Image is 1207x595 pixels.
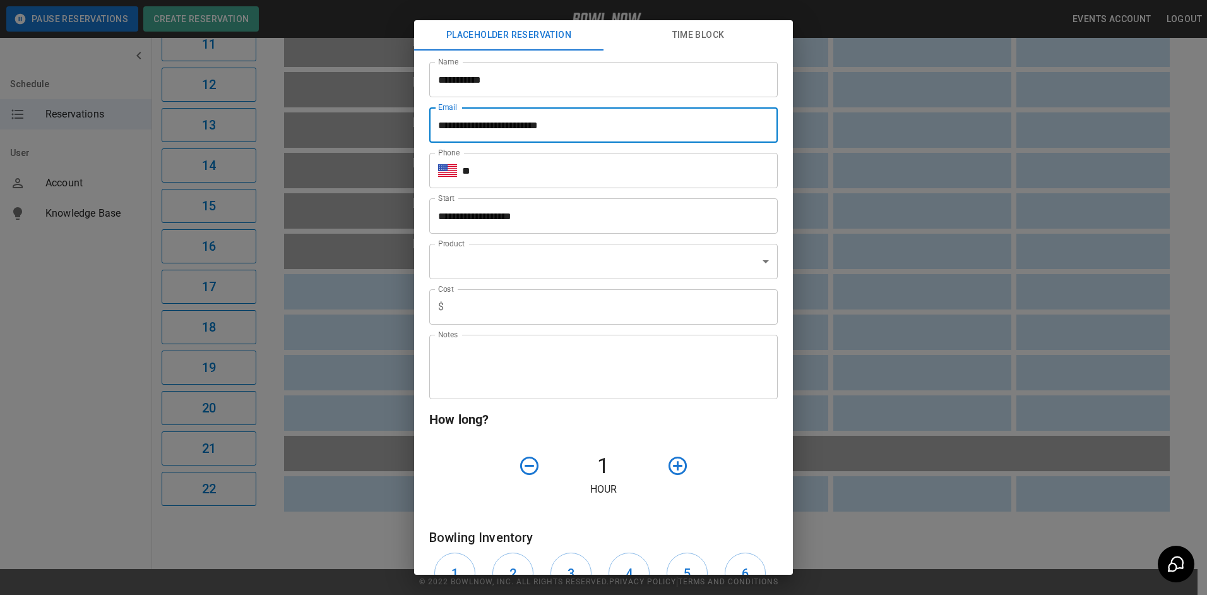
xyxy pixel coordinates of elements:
[667,553,708,594] button: 5
[492,553,533,594] button: 2
[451,563,458,584] h6: 1
[742,563,749,584] h6: 6
[626,563,633,584] h6: 4
[684,563,691,584] h6: 5
[603,20,793,51] button: Time Block
[429,409,778,430] h6: How long?
[609,553,650,594] button: 4
[434,553,475,594] button: 1
[550,553,592,594] button: 3
[725,553,766,594] button: 6
[438,193,455,203] label: Start
[568,563,574,584] h6: 3
[414,20,603,51] button: Placeholder Reservation
[545,453,662,479] h4: 1
[509,563,516,584] h6: 2
[429,244,778,279] div: ​
[438,161,457,180] button: Select country
[438,299,444,315] p: $
[429,482,778,497] p: Hour
[429,527,778,548] h6: Bowling Inventory
[438,147,460,158] label: Phone
[429,198,769,234] input: Choose date, selected date is Oct 5, 2025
